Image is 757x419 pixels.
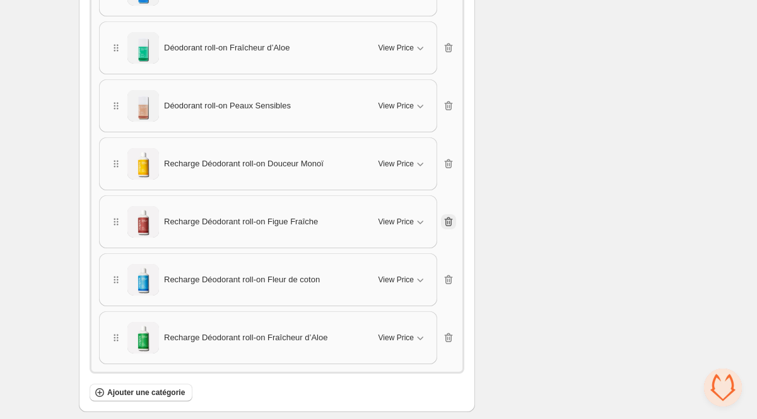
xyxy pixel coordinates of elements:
[378,217,414,227] span: View Price
[164,158,324,170] span: Recharge Déodorant roll-on Douceur Monoï
[164,215,318,228] span: Recharge Déodorant roll-on Figue Fraîche
[378,101,414,111] span: View Price
[107,387,185,398] span: Ajouter une catégorie
[378,159,414,169] span: View Price
[371,270,434,290] button: View Price
[371,154,434,174] button: View Price
[164,273,320,286] span: Recharge Déodorant roll-on Fleur de coton
[371,96,434,116] button: View Price
[164,100,291,112] span: Déodorant roll-on Peaux Sensibles
[371,328,434,348] button: View Price
[378,333,414,343] span: View Price
[90,384,192,401] button: Ajouter une catégorie
[371,212,434,232] button: View Price
[164,42,290,54] span: Déodorant roll-on Fraîcheur d’Aloe
[378,43,414,53] span: View Price
[371,38,434,58] button: View Price
[164,331,327,344] span: Recharge Déodorant roll-on Fraîcheur d’Aloe
[704,369,742,406] div: Ouvrir le chat
[127,28,159,68] img: Déodorant roll-on Fraîcheur d’Aloe
[127,260,159,300] img: Recharge Déodorant roll-on Fleur de coton
[127,144,159,184] img: Recharge Déodorant roll-on Douceur Monoï
[378,275,414,285] span: View Price
[127,86,159,126] img: Déodorant roll-on Peaux Sensibles
[127,202,159,242] img: Recharge Déodorant roll-on Figue Fraîche
[127,318,159,358] img: Recharge Déodorant roll-on Fraîcheur d’Aloe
